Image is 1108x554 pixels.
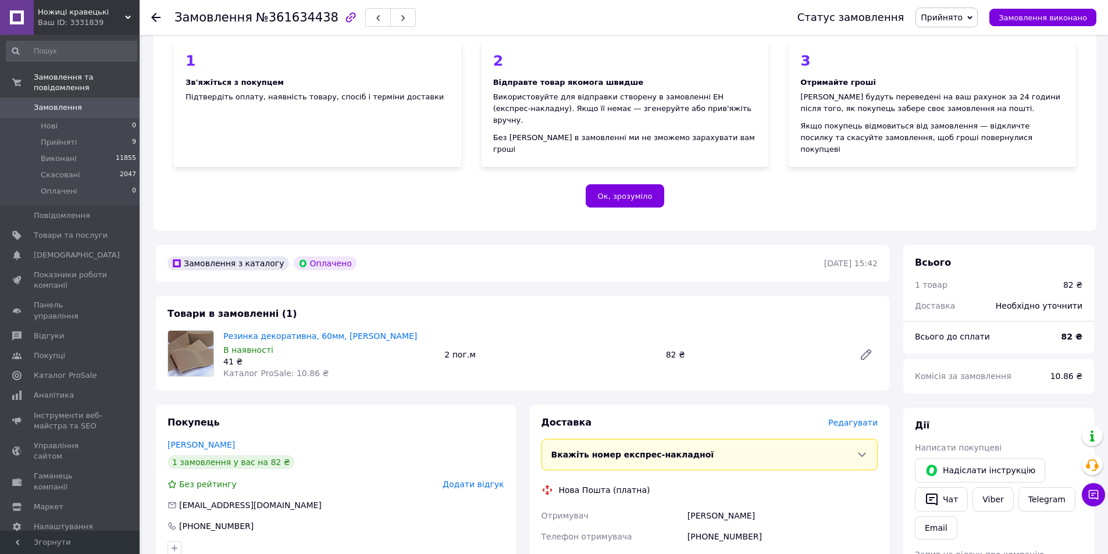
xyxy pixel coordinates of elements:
span: [EMAIL_ADDRESS][DOMAIN_NAME] [179,501,322,510]
span: Ок, зрозуміло [598,192,653,201]
span: Замовлення та повідомлення [34,72,140,93]
span: Всього до сплати [915,332,990,341]
span: Каталог ProSale: 10.86 ₴ [223,369,329,378]
div: Ваш ID: 3331839 [38,17,140,28]
div: [PERSON_NAME] будуть переведені на ваш рахунок за 24 години після того, як покупець забере своє з... [800,91,1064,115]
span: 0 [132,121,136,131]
span: Оплачені [41,186,77,196]
div: 2 [493,53,757,68]
button: Чат [915,487,968,512]
time: [DATE] 15:42 [824,259,878,268]
span: Гаманець компанії [34,471,108,492]
a: Редагувати [854,343,878,366]
span: Без рейтингу [179,480,237,489]
div: 1 [186,53,450,68]
span: Редагувати [828,418,878,427]
span: 9 [132,137,136,148]
span: Прийнято [921,13,963,22]
button: Чат з покупцем [1082,483,1105,506]
span: Телефон отримувача [541,532,632,541]
span: Каталог ProSale [34,370,97,381]
span: Покупці [34,351,65,361]
span: Замовлення [34,102,82,113]
div: Якщо покупець відмовиться від замовлення — відкличте посилку та скасуйте замовлення, щоб гроші по... [800,120,1064,155]
b: Отримайте гроші [800,78,876,87]
div: Повернутися назад [151,12,161,23]
span: Вкажіть номер експрес-накладної [551,450,714,459]
div: Замовлення з каталогу [168,256,289,270]
div: Підтвердіть оплату, наявність товару, спосіб і терміни доставки [186,91,450,103]
span: Покупець [168,417,220,428]
b: 82 ₴ [1061,332,1082,341]
div: 82 ₴ [661,346,850,363]
span: Налаштування [34,521,93,532]
div: 2 пог.м [440,346,661,363]
div: 82 ₴ [1063,279,1082,291]
span: Панель управління [34,300,108,321]
span: Всього [915,257,951,268]
span: Замовлення [174,10,252,24]
span: Товари в замовленні (1) [168,308,297,319]
button: Надіслати інструкцію [915,458,1045,482]
b: Відправте товар якомога швидше [493,78,643,87]
div: Статус замовлення [797,12,904,23]
span: Прийняті [41,137,77,148]
span: Виконані [41,153,77,164]
div: Нова Пошта (платна) [556,484,653,496]
span: В наявності [223,345,273,355]
span: Замовлення виконано [999,13,1087,22]
div: [PHONE_NUMBER] [178,520,255,532]
a: [PERSON_NAME] [168,440,235,449]
span: Аналітика [34,390,74,401]
div: Використовуйте для відправки створену в замовленні ЕН (експрес-накладну). Якщо її немає — згенеру... [493,91,757,126]
span: Написати покупцеві [915,443,1002,452]
button: Email [915,516,957,539]
div: 3 [800,53,1064,68]
span: Показники роботи компанії [34,270,108,291]
span: Маркет [34,502,63,512]
b: Зв'яжіться з покупцем [186,78,284,87]
span: Отримувач [541,511,589,520]
a: Telegram [1018,487,1075,512]
img: Резинка декоративна, 60мм, сіро-бежева [168,331,213,376]
span: Відгуки [34,331,64,341]
div: Необхідно уточнити [989,293,1089,319]
div: [PHONE_NUMBER] [685,526,880,547]
button: Ок, зрозуміло [586,184,665,208]
span: Дії [915,420,929,431]
span: 2047 [120,170,136,180]
a: Viber [972,487,1013,512]
span: Скасовані [41,170,80,180]
span: [DEMOGRAPHIC_DATA] [34,250,120,260]
span: Додати відгук [443,480,504,489]
div: 41 ₴ [223,356,435,367]
span: №361634438 [256,10,339,24]
input: Пошук [6,41,137,62]
span: Ножиці кравецькі [38,7,125,17]
span: Доставка [915,301,955,310]
span: 11855 [116,153,136,164]
a: Резинка декоративна, 60мм, [PERSON_NAME] [223,331,417,341]
span: Управління сайтом [34,441,108,462]
button: Замовлення виконано [989,9,1096,26]
span: Нові [41,121,58,131]
span: 1 товар [915,280,947,289]
span: Інструменти веб-майстра та SEO [34,410,108,431]
span: Повідомлення [34,210,90,221]
span: Комісія за замовлення [915,371,1011,381]
div: Без [PERSON_NAME] в замовленні ми не зможемо зарахувати вам гроші [493,132,757,155]
div: 1 замовлення у вас на 82 ₴ [168,455,295,469]
span: Доставка [541,417,592,428]
span: Товари та послуги [34,230,108,241]
span: 10.86 ₴ [1050,371,1082,381]
span: 0 [132,186,136,196]
div: Оплачено [294,256,357,270]
div: [PERSON_NAME] [685,505,880,526]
